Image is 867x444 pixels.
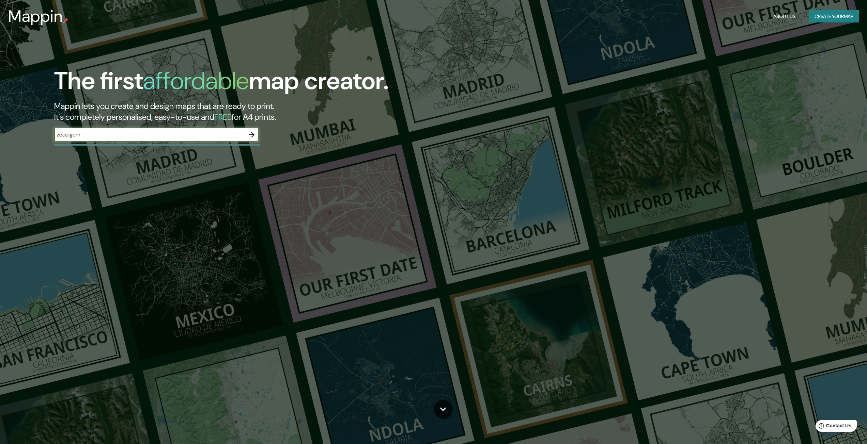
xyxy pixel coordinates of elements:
[214,112,232,122] h5: FREE
[54,131,245,138] input: Choose your favourite place
[809,10,859,23] button: Create yourmap
[143,65,249,97] h1: affordable
[8,7,63,26] h3: Mappin
[63,18,68,23] img: mappin-pin
[54,67,389,101] h1: The first map creator.
[54,101,488,122] h2: Mappin lets you create and design maps that are ready to print. It's completely personalised, eas...
[806,417,860,437] iframe: Help widget launcher
[771,10,798,23] button: About Us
